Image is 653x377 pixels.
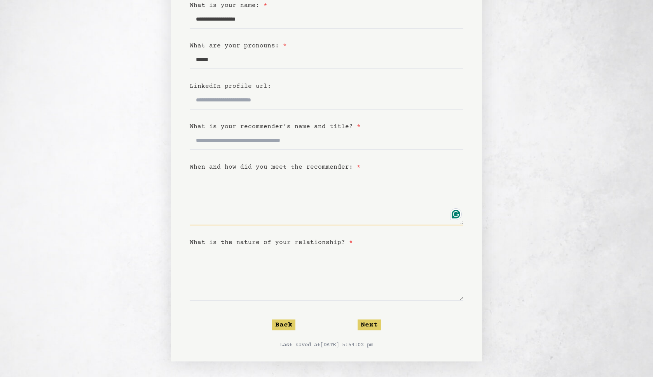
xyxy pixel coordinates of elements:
[190,123,361,130] label: What is your recommender’s name and title?
[190,42,287,49] label: What are your pronouns:
[190,2,267,9] label: What is your name:
[190,341,463,349] p: Last saved at [DATE] 5:54:02 pm
[190,83,271,90] label: LinkedIn profile url:
[358,319,381,330] button: Next
[272,319,295,330] button: Back
[190,239,353,246] label: What is the nature of your relationship?
[190,164,361,171] label: When and how did you meet the recommender:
